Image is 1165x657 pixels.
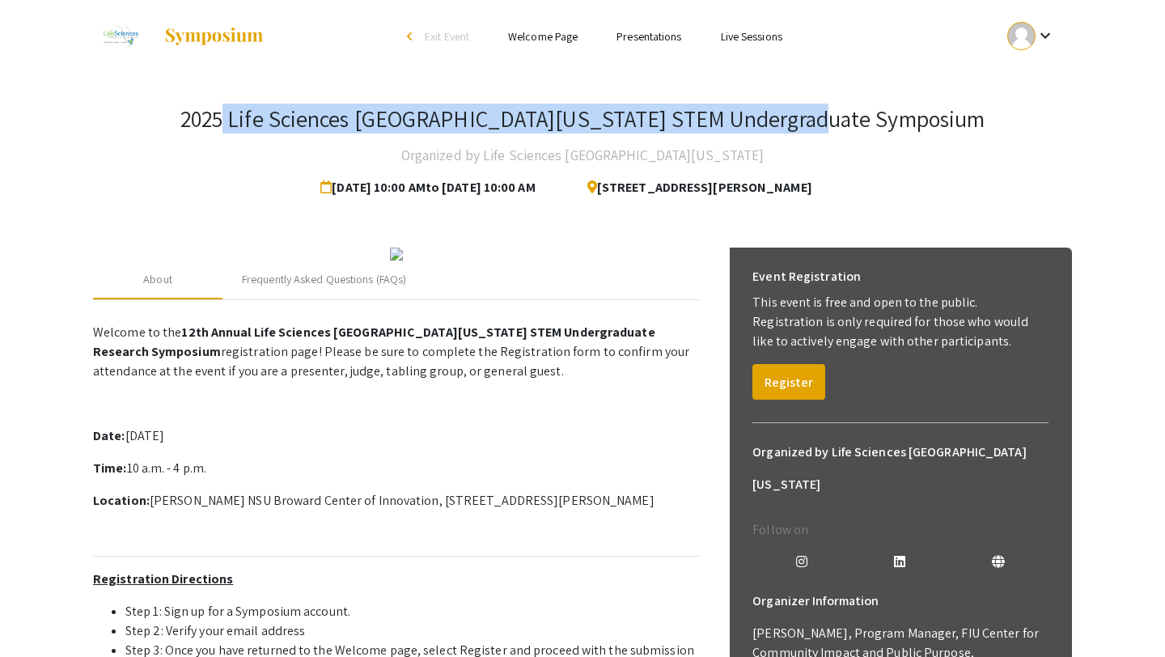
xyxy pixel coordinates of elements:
h6: Organized by Life Sciences [GEOGRAPHIC_DATA][US_STATE] [752,436,1048,501]
li: Step 2: Verify your email address [125,621,700,641]
button: Register [752,364,825,400]
img: Symposium by ForagerOne [163,27,265,46]
strong: 12th Annual Life Sciences [GEOGRAPHIC_DATA][US_STATE] STEM Undergraduate Research Symposium [93,324,655,360]
strong: Date: [93,427,125,444]
strong: Time: [93,460,127,477]
p: This event is free and open to the public. Registration is only required for those who would like... [752,293,1048,351]
iframe: Chat [12,584,69,645]
span: [DATE] 10:00 AM to [DATE] 10:00 AM [320,172,541,204]
p: [DATE] [93,426,700,446]
p: 10 a.m. - 4 p.m. [93,459,700,478]
span: Exit Event [425,29,469,44]
a: Live Sessions [721,29,782,44]
a: 2025 Life Sciences South Florida STEM Undergraduate Symposium [93,16,265,57]
h4: Organized by Life Sciences [GEOGRAPHIC_DATA][US_STATE] [401,139,764,172]
p: [PERSON_NAME] NSU Broward Center of Innovation, [STREET_ADDRESS][PERSON_NAME] [93,491,700,511]
h6: Event Registration [752,261,861,293]
strong: Location: [93,492,150,509]
div: Frequently Asked Questions (FAQs) [242,271,406,288]
button: Expand account dropdown [990,18,1072,54]
li: Step 1: Sign up for a Symposium account. [125,602,700,621]
img: 2025 Life Sciences South Florida STEM Undergraduate Symposium [93,16,147,57]
h6: Organizer Information [752,585,1048,617]
h3: 2025 Life Sciences [GEOGRAPHIC_DATA][US_STATE] STEM Undergraduate Symposium [180,105,985,133]
u: Registration Directions [93,570,233,587]
img: 32153a09-f8cb-4114-bf27-cfb6bc84fc69.png [390,248,403,261]
a: Welcome Page [508,29,578,44]
mat-icon: Expand account dropdown [1036,26,1055,45]
span: [STREET_ADDRESS][PERSON_NAME] [574,172,812,204]
p: Follow on [752,520,1048,540]
a: Presentations [616,29,681,44]
div: arrow_back_ios [407,32,417,41]
p: Welcome to the registration page! Please be sure to complete the Registration form to confirm you... [93,323,700,381]
div: About [143,271,172,288]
